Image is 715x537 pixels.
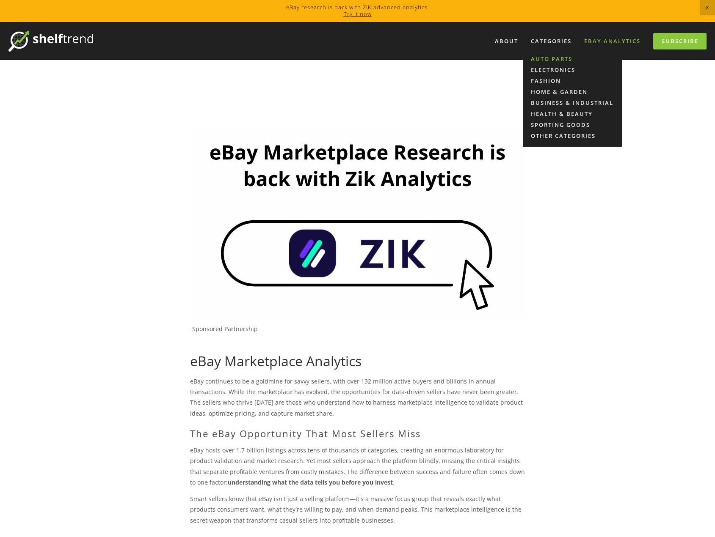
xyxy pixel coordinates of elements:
a: Subscribe [653,33,707,49]
a: Auto Parts [523,53,622,64]
p: eBay continues to be a goldmine for savvy sellers, with over 132 million active buyers and billio... [190,376,525,419]
p: Sponsored Partnership [192,325,525,333]
p: Smart sellers know that eBay isn't just a selling platform—it's a massive focus group that reveal... [190,493,525,526]
img: Zik Analytics Sponsored Ad [190,129,525,318]
a: About [489,34,524,48]
a: Try it now [344,10,372,18]
a: Home & Garden [523,86,622,97]
strong: understanding what the data tells you before you invest [228,478,393,486]
h1: eBay Marketplace Analytics [190,353,525,369]
a: Other Categories [523,130,622,141]
a: Business & Industrial [523,97,622,108]
img: ShelfTrend [8,30,93,52]
div: Categories [525,34,577,48]
a: Health & Beauty [523,108,622,119]
a: eBay Analytics [579,34,646,48]
h2: The eBay Opportunity That Most Sellers Miss [190,428,525,439]
p: eBay hosts over 1.7 billion listings across tens of thousands of categories, creating an enormous... [190,445,525,488]
a: Sporting Goods [523,119,622,130]
a: Fashion [523,75,622,86]
a: Electronics [523,64,622,75]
